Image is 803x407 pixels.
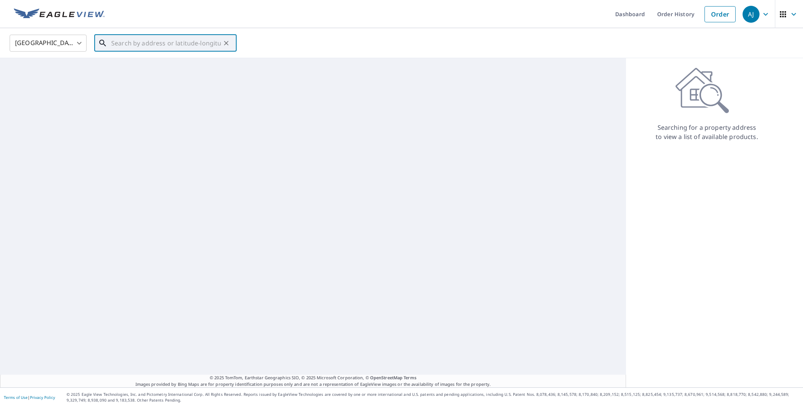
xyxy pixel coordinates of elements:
a: Terms of Use [4,395,28,400]
p: Searching for a property address to view a list of available products. [655,123,758,141]
span: © 2025 TomTom, Earthstar Geographics SIO, © 2025 Microsoft Corporation, © [210,375,416,381]
a: Terms [404,375,416,380]
div: [GEOGRAPHIC_DATA] [10,32,87,54]
a: Privacy Policy [30,395,55,400]
p: | [4,395,55,400]
button: Clear [221,38,232,49]
div: AJ [743,6,760,23]
img: EV Logo [14,8,105,20]
a: OpenStreetMap [370,375,402,380]
input: Search by address or latitude-longitude [111,32,221,54]
p: © 2025 Eagle View Technologies, Inc. and Pictometry International Corp. All Rights Reserved. Repo... [67,392,799,403]
a: Order [705,6,736,22]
